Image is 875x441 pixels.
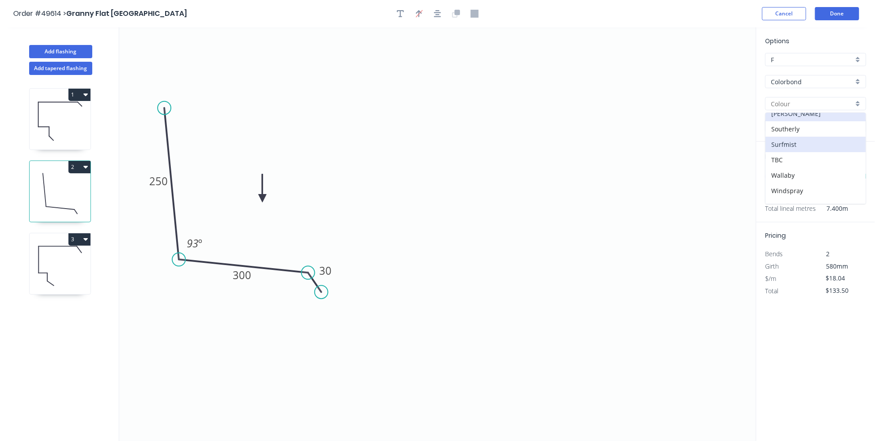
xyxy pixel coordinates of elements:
button: Add tapered flashing [29,62,92,75]
span: Total [765,287,778,295]
tspan: 93 [187,236,198,250]
button: 1 [68,89,91,101]
div: Wallaby [766,168,866,183]
button: 2 [68,161,91,173]
div: Southerly [766,121,866,137]
tspan: 30 [320,263,332,278]
span: Girth [765,262,779,270]
div: TBC [766,152,866,168]
button: 3 [68,233,91,246]
input: Colour [771,99,853,108]
span: Granny Flat [GEOGRAPHIC_DATA] [66,8,187,19]
input: Material [771,77,853,86]
button: Done [815,7,859,20]
button: Add flashing [29,45,92,58]
div: Surfmist [766,137,866,152]
div: Windspray [766,183,866,198]
tspan: 250 [149,174,168,188]
span: 580mm [826,262,849,270]
div: [PERSON_NAME] [766,106,866,121]
span: Total lineal metres [765,202,816,215]
tspan: º [198,236,202,250]
div: Woodland Grey [766,198,866,214]
span: Order #49614 > [13,8,66,19]
span: 2 [826,250,830,258]
tspan: 300 [233,268,251,282]
span: 7.400m [816,202,848,215]
span: $/m [765,274,776,283]
span: Options [765,37,789,45]
span: Bends [765,250,783,258]
button: Cancel [762,7,806,20]
svg: 0 [119,27,756,441]
span: Pricing [765,231,786,240]
input: Price level [771,55,853,64]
